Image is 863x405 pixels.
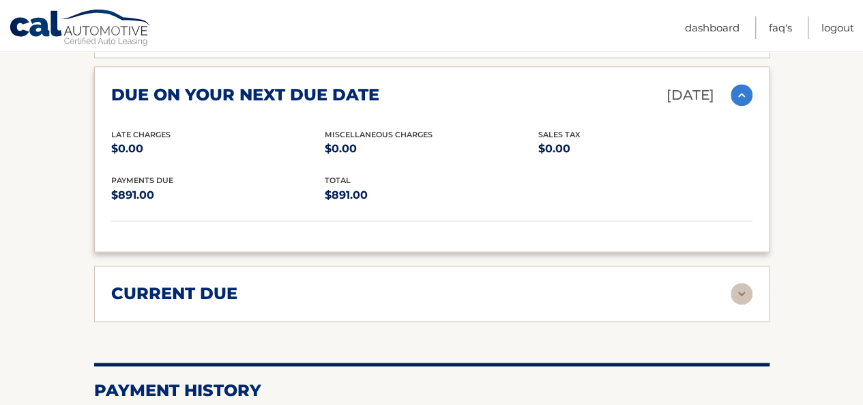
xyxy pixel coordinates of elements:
span: total [325,176,351,185]
img: accordion-active.svg [731,84,752,106]
a: Dashboard [685,16,740,39]
p: $0.00 [325,139,538,158]
a: Logout [821,16,854,39]
img: accordion-rest.svg [731,283,752,305]
a: FAQ's [769,16,792,39]
p: $0.00 [538,139,752,158]
span: Late Charges [111,130,171,139]
h2: Payment History [94,380,770,400]
h2: current due [111,283,237,304]
h2: due on your next due date [111,85,379,105]
span: Sales Tax [538,130,581,139]
p: $0.00 [111,139,325,158]
span: Payments Due [111,176,173,185]
p: $891.00 [111,186,325,205]
p: $891.00 [325,186,538,205]
span: Miscellaneous Charges [325,130,433,139]
p: [DATE] [667,83,714,107]
a: Cal Automotive [9,9,152,48]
